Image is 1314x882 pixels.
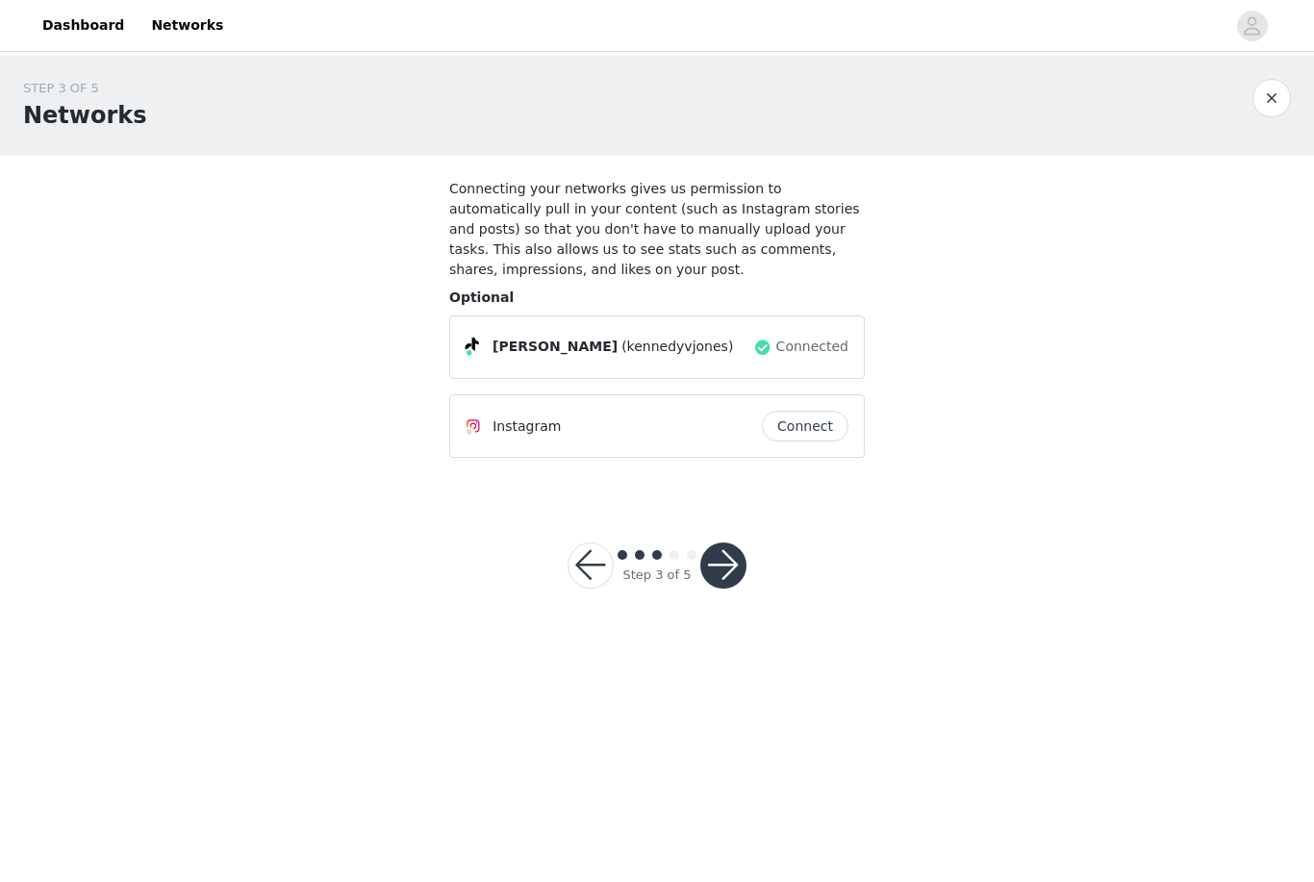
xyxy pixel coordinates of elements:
h4: Connecting your networks gives us permission to automatically pull in your content (such as Insta... [449,179,865,280]
button: Connect [762,411,848,441]
span: (kennedyvjones) [621,337,733,357]
h1: Networks [23,98,147,133]
img: Instagram Icon [466,418,481,434]
div: avatar [1243,11,1261,41]
p: Instagram [493,416,561,437]
span: Connected [776,337,848,357]
a: Dashboard [31,4,136,47]
span: Optional [449,290,514,305]
div: Step 3 of 5 [622,566,691,585]
span: [PERSON_NAME] [493,337,618,357]
div: STEP 3 OF 5 [23,79,147,98]
a: Networks [139,4,235,47]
